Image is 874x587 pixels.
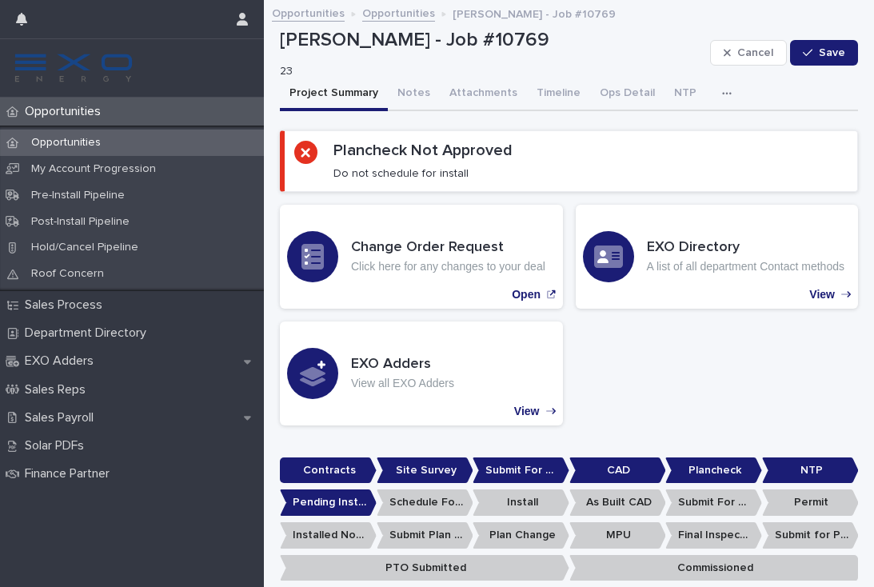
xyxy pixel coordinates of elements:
[762,522,859,549] p: Submit for PTO
[351,239,545,257] h3: Change Order Request
[388,78,440,111] button: Notes
[18,410,106,425] p: Sales Payroll
[18,162,169,176] p: My Account Progression
[473,457,569,484] p: Submit For CAD
[569,555,859,581] p: Commissioned
[333,166,469,181] p: Do not schedule for install
[790,40,858,66] button: Save
[280,457,377,484] p: Contracts
[18,466,122,481] p: Finance Partner
[590,78,664,111] button: Ops Detail
[514,405,540,418] p: View
[280,321,563,425] a: View
[280,29,704,52] p: [PERSON_NAME] - Job #10769
[569,522,666,549] p: MPU
[280,205,563,309] a: Open
[647,260,844,274] p: A list of all department Contact methods
[351,260,545,274] p: Click here for any changes to your deal
[362,3,435,22] a: Opportunities
[512,288,541,301] p: Open
[377,522,473,549] p: Submit Plan Change
[18,215,142,229] p: Post-Install Pipeline
[280,65,697,78] p: 23
[377,489,473,516] p: Schedule For Install
[18,267,117,281] p: Roof Concern
[664,78,706,111] button: NTP
[272,3,345,22] a: Opportunities
[18,297,115,313] p: Sales Process
[665,522,762,549] p: Final Inspection
[576,205,859,309] a: View
[351,356,454,373] h3: EXO Adders
[280,78,388,111] button: Project Summary
[453,4,616,22] p: [PERSON_NAME] - Job #10769
[18,241,151,254] p: Hold/Cancel Pipeline
[18,136,114,150] p: Opportunities
[473,489,569,516] p: Install
[665,489,762,516] p: Submit For Permit
[569,489,666,516] p: As Built CAD
[377,457,473,484] p: Site Survey
[665,457,762,484] p: Plancheck
[18,438,97,453] p: Solar PDFs
[819,47,845,58] span: Save
[333,141,513,160] h2: Plancheck Not Approved
[280,522,377,549] p: Installed No Permit
[710,40,787,66] button: Cancel
[527,78,590,111] button: Timeline
[18,325,159,341] p: Department Directory
[737,47,773,58] span: Cancel
[762,489,859,516] p: Permit
[440,78,527,111] button: Attachments
[351,377,454,390] p: View all EXO Adders
[473,522,569,549] p: Plan Change
[647,239,844,257] h3: EXO Directory
[809,288,835,301] p: View
[569,457,666,484] p: CAD
[762,457,859,484] p: NTP
[18,382,98,397] p: Sales Reps
[280,555,569,581] p: PTO Submitted
[18,353,106,369] p: EXO Adders
[13,52,134,84] img: FKS5r6ZBThi8E5hshIGi
[18,104,114,119] p: Opportunities
[18,189,138,202] p: Pre-Install Pipeline
[280,489,377,516] p: Pending Install Task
